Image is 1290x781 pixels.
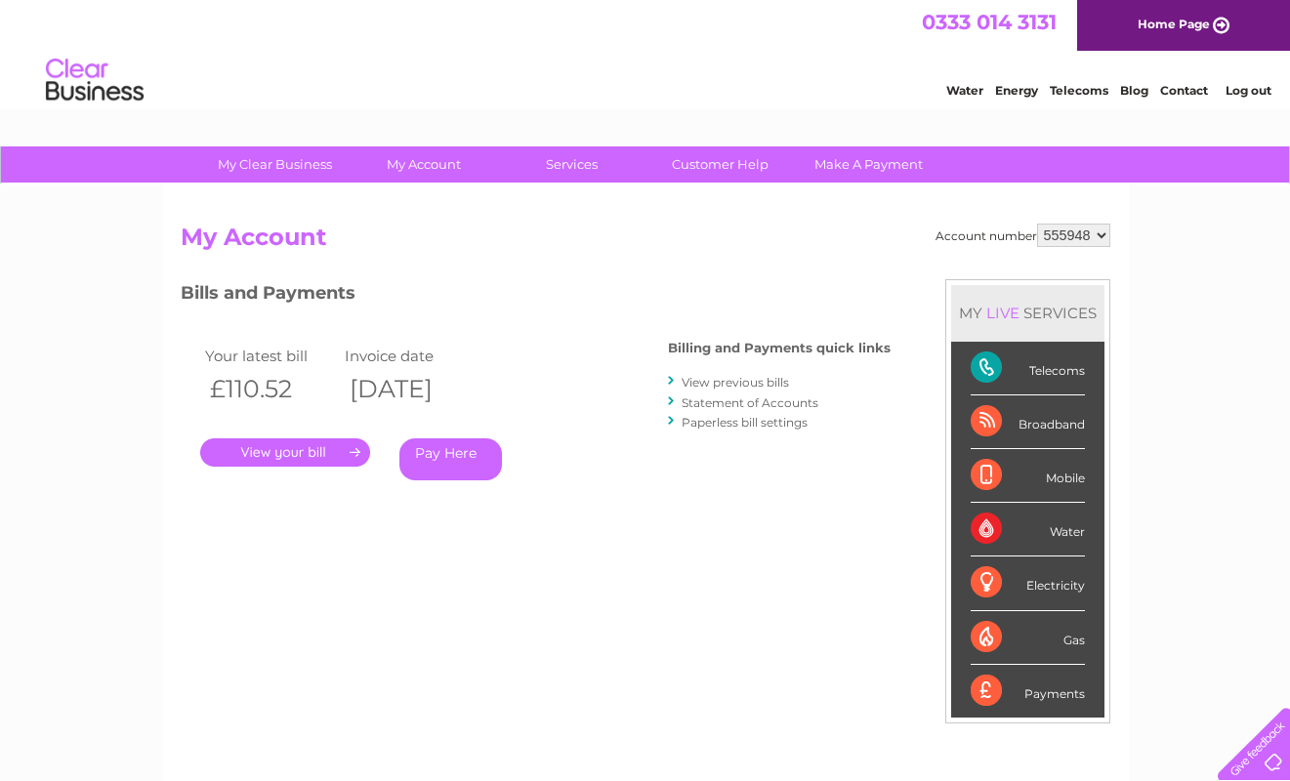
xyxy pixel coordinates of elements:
[971,665,1085,718] div: Payments
[185,11,1107,95] div: Clear Business is a trading name of Verastar Limited (registered in [GEOGRAPHIC_DATA] No. 3667643...
[971,395,1085,449] div: Broadband
[194,146,355,183] a: My Clear Business
[1160,83,1208,98] a: Contact
[971,342,1085,395] div: Telecoms
[640,146,801,183] a: Customer Help
[982,304,1023,322] div: LIVE
[1120,83,1148,98] a: Blog
[682,415,808,430] a: Paperless bill settings
[1050,83,1108,98] a: Telecoms
[971,611,1085,665] div: Gas
[995,83,1038,98] a: Energy
[1226,83,1271,98] a: Log out
[343,146,504,183] a: My Account
[788,146,949,183] a: Make A Payment
[971,556,1085,610] div: Electricity
[682,395,818,410] a: Statement of Accounts
[200,438,370,467] a: .
[45,51,145,110] img: logo.png
[340,343,480,369] td: Invoice date
[668,341,891,355] h4: Billing and Payments quick links
[200,369,341,409] th: £110.52
[491,146,652,183] a: Services
[946,83,983,98] a: Water
[200,343,341,369] td: Your latest bill
[951,285,1104,341] div: MY SERVICES
[399,438,502,480] a: Pay Here
[971,503,1085,556] div: Water
[971,449,1085,503] div: Mobile
[181,279,891,313] h3: Bills and Payments
[936,224,1110,247] div: Account number
[922,10,1057,34] a: 0333 014 3131
[340,369,480,409] th: [DATE]
[682,375,789,390] a: View previous bills
[181,224,1110,261] h2: My Account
